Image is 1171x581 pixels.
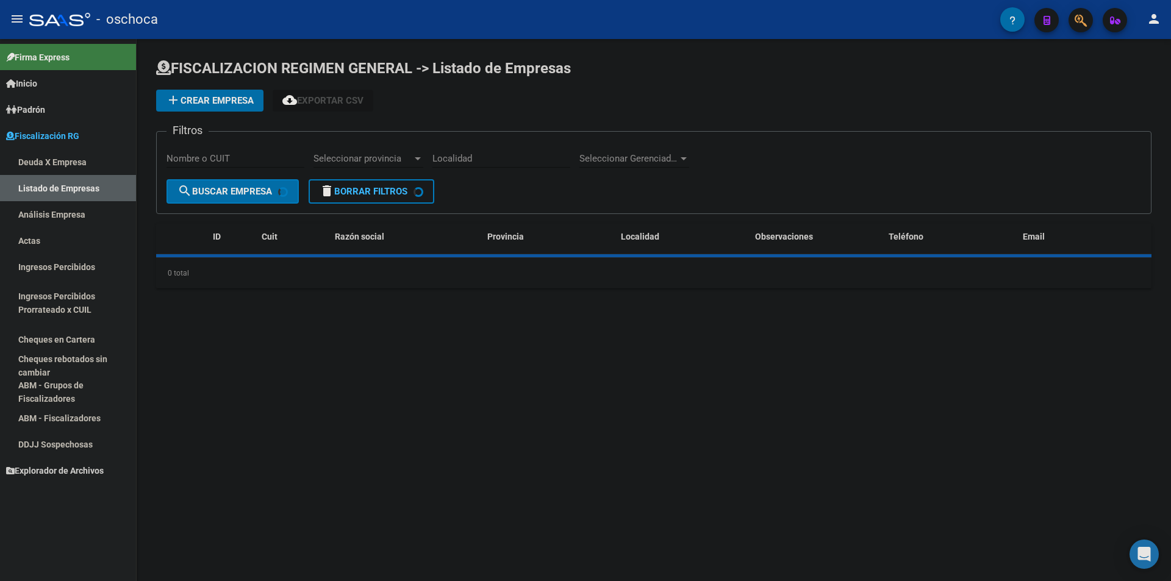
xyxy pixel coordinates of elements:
[177,184,192,198] mat-icon: search
[282,93,297,107] mat-icon: cloud_download
[156,90,263,112] button: Crear Empresa
[487,232,524,241] span: Provincia
[330,224,482,250] datatable-header-cell: Razón social
[166,93,181,107] mat-icon: add
[6,464,104,477] span: Explorador de Archivos
[1018,224,1151,250] datatable-header-cell: Email
[6,129,79,143] span: Fiscalización RG
[257,224,330,250] datatable-header-cell: Cuit
[167,122,209,139] h3: Filtros
[156,60,571,77] span: FISCALIZACION REGIMEN GENERAL -> Listado de Empresas
[167,179,299,204] button: Buscar Empresa
[6,103,45,116] span: Padrón
[166,95,254,106] span: Crear Empresa
[208,224,257,250] datatable-header-cell: ID
[616,224,750,250] datatable-header-cell: Localidad
[1130,540,1159,569] div: Open Intercom Messenger
[320,186,407,197] span: Borrar Filtros
[6,77,37,90] span: Inicio
[1147,12,1161,26] mat-icon: person
[96,6,158,33] span: - oschoca
[482,224,616,250] datatable-header-cell: Provincia
[884,224,1017,250] datatable-header-cell: Teléfono
[750,224,884,250] datatable-header-cell: Observaciones
[177,186,272,197] span: Buscar Empresa
[309,179,434,204] button: Borrar Filtros
[313,153,412,164] span: Seleccionar provincia
[320,184,334,198] mat-icon: delete
[156,258,1151,288] div: 0 total
[335,232,384,241] span: Razón social
[6,51,70,64] span: Firma Express
[262,232,278,241] span: Cuit
[10,12,24,26] mat-icon: menu
[273,90,373,112] button: Exportar CSV
[213,232,221,241] span: ID
[621,232,659,241] span: Localidad
[282,95,363,106] span: Exportar CSV
[755,232,813,241] span: Observaciones
[1023,232,1045,241] span: Email
[889,232,923,241] span: Teléfono
[579,153,678,164] span: Seleccionar Gerenciador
